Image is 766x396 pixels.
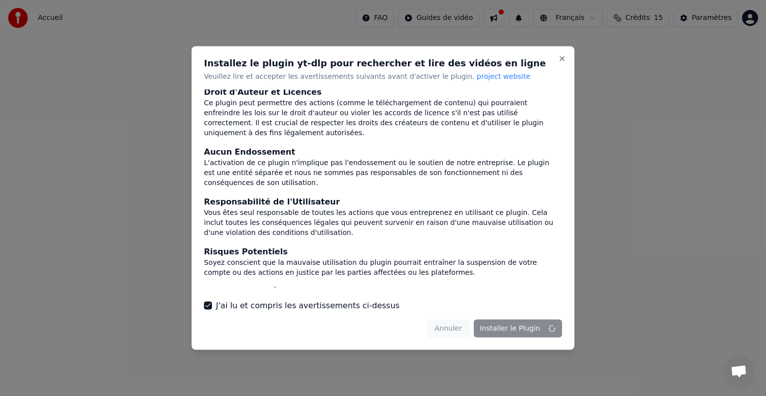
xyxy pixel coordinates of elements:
[204,257,562,277] div: Soyez conscient que la mauvaise utilisation du plugin pourrait entraîner la suspension de votre c...
[204,86,562,98] div: Droit d'Auteur et Licences
[204,72,562,82] p: Veuillez lire et accepter les avertissements suivants avant d'activer le plugin.
[204,59,562,68] h2: Installez le plugin yt-dlp pour rechercher et lire des vidéos en ligne
[204,158,562,188] div: L'activation de ce plugin n'implique pas l'endossement ou le soutien de notre entreprise. Le plug...
[204,207,562,237] div: Vous êtes seul responsable de toutes les actions que vous entreprenez en utilisant ce plugin. Cel...
[204,146,562,158] div: Aucun Endossement
[204,98,562,138] div: Ce plugin peut permettre des actions (comme le téléchargement de contenu) qui pourraient enfreind...
[216,299,399,311] label: J'ai lu et compris les avertissements ci-dessus
[204,285,562,297] div: Consentement Éclairé
[204,196,562,207] div: Responsabilité de l'Utilisateur
[477,72,530,80] span: project website
[204,245,562,257] div: Risques Potentiels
